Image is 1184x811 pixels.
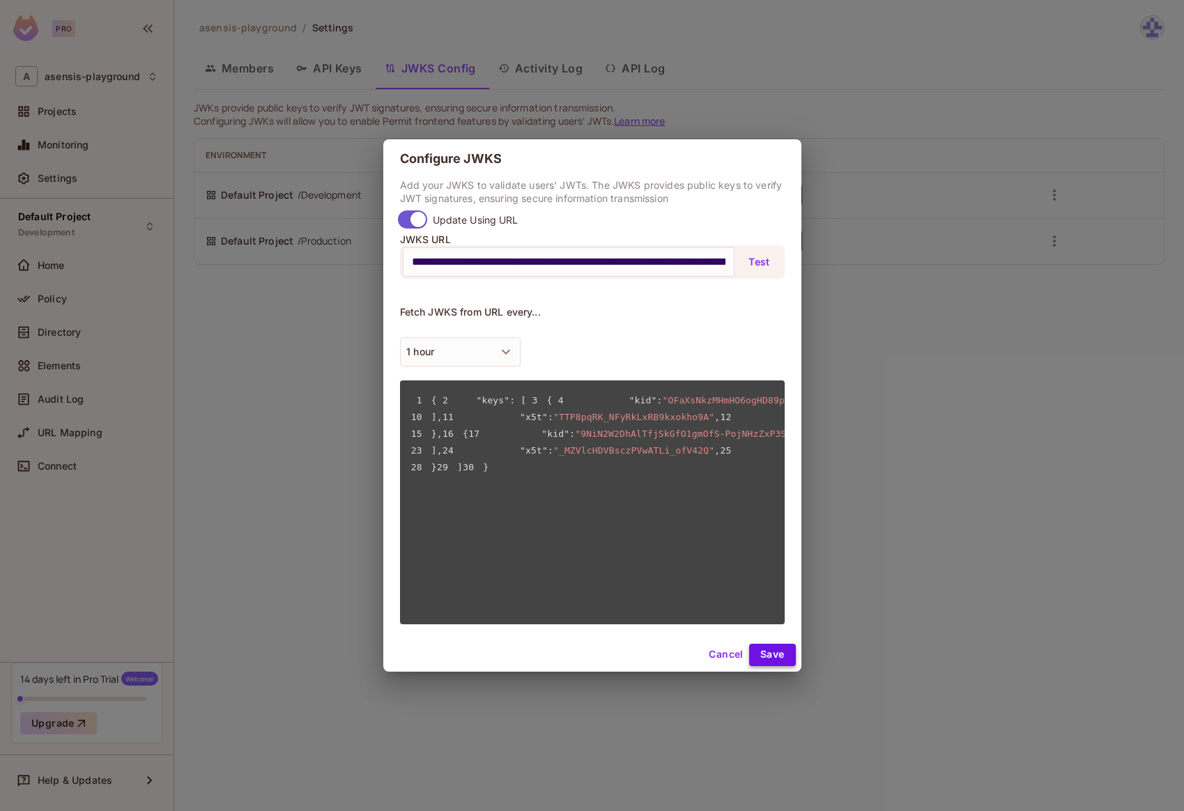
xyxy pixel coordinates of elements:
span: 29 [437,461,457,474]
button: Save [749,644,796,666]
span: 11 [443,410,463,424]
span: 16 [443,427,463,441]
span: 12 [720,410,740,424]
span: 25 [720,444,740,458]
span: 28 [411,461,431,474]
span: 10 [411,410,431,424]
span: 17 [468,427,489,441]
span: 23 [411,444,431,458]
button: Cancel [703,644,748,666]
span: 24 [443,444,463,458]
button: 1 hour [400,337,521,366]
span: 15 [411,427,431,441]
span: : [548,412,553,422]
span: "x5t" [520,445,548,456]
span: : [548,445,553,456]
span: : [569,428,575,439]
button: Test [737,251,782,273]
span: "keys" [476,395,509,405]
p: JWKS URL [400,234,785,245]
span: : [656,395,662,405]
span: "kid" [629,395,657,405]
span: , [714,412,720,422]
span: "_MZVlcHDVBsczPVwATLi_ofV42Q" [553,445,714,456]
h2: Configure JWKS [383,139,801,178]
span: "OFaXsNkzMHmHO6ogHD89ppzas46Gr6hvMMmsPbmpsQQ" [662,395,912,405]
span: "TTP8pqRK_NFyRkLxRB9kxokho9A" [553,412,714,422]
span: Update Using URL [433,213,518,226]
span: 2 [437,394,457,408]
span: 30 [463,461,483,474]
span: 1 [411,394,431,408]
span: "x5t" [520,412,548,422]
span: 3 [526,394,546,408]
span: "9NiN2W2DhAlTfjSkGfO1gmOfS-PojNHzZxP3SHbRTJM" [575,428,825,439]
p: Add your JWKS to validate users' JWTs. The JWKS provides public keys to verify JWT signatures, en... [400,178,785,205]
span: "kid" [541,428,569,439]
span: 4 [552,394,572,408]
span: , [714,445,720,456]
span: : [ [509,395,526,405]
span: { [431,395,437,405]
p: Fetch JWKS from URL every... [400,307,785,318]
